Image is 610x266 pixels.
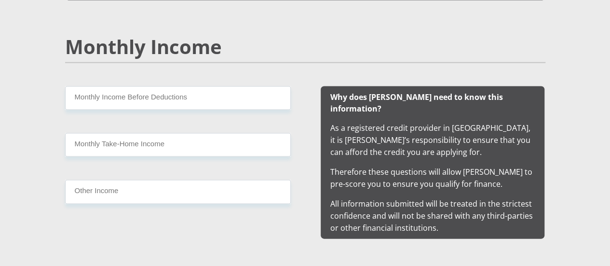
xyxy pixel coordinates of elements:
input: Monthly Take Home Income [65,133,291,157]
b: Why does [PERSON_NAME] need to know this information? [330,92,503,114]
input: Monthly Income Before Deductions [65,86,291,110]
h2: Monthly Income [65,35,545,58]
input: Other Income [65,180,291,204]
span: As a registered credit provider in [GEOGRAPHIC_DATA], it is [PERSON_NAME]’s responsibility to ens... [330,91,535,233]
